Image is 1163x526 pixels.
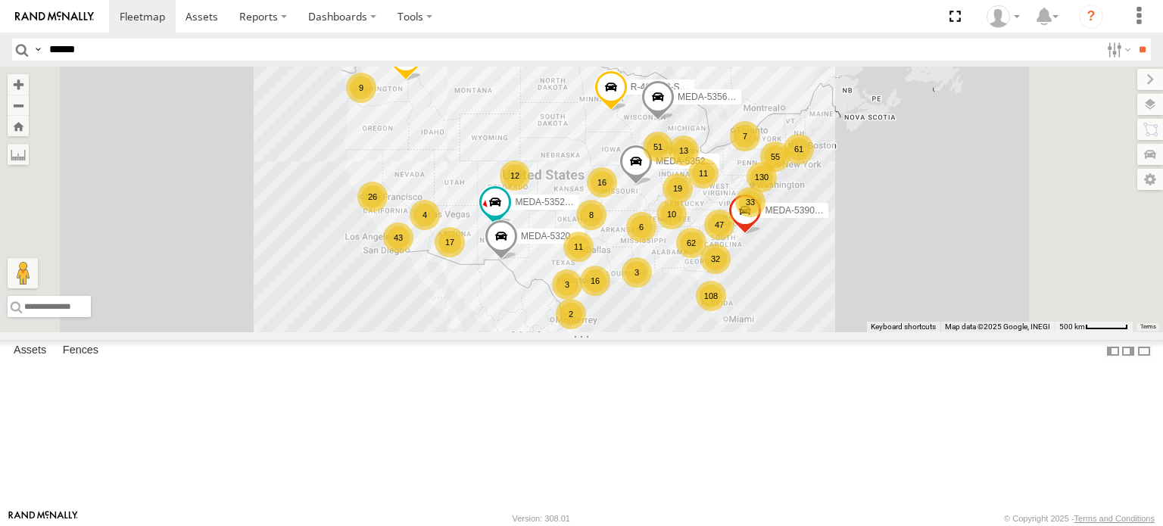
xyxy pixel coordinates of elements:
[576,200,606,230] div: 8
[8,258,38,288] button: Drag Pegman onto the map to open Street View
[696,281,726,311] div: 108
[580,266,610,296] div: 16
[1101,39,1133,61] label: Search Filter Options
[1004,514,1155,523] div: © Copyright 2025 -
[760,142,790,172] div: 55
[513,514,570,523] div: Version: 308.01
[552,269,582,300] div: 3
[8,116,29,136] button: Zoom Home
[1079,5,1103,29] i: ?
[678,91,765,101] span: MEDA-535607-Swing
[32,39,44,61] label: Search Query
[704,210,734,240] div: 47
[784,134,814,164] div: 61
[747,162,777,192] div: 130
[643,132,673,162] div: 51
[1059,322,1085,331] span: 500 km
[669,135,699,166] div: 13
[1140,324,1156,330] a: Terms (opens in new tab)
[500,160,530,191] div: 12
[871,322,936,332] button: Keyboard shortcuts
[676,228,706,258] div: 62
[8,95,29,116] button: Zoom out
[521,230,599,241] span: MEDA-532003-Roll
[55,341,106,362] label: Fences
[981,5,1025,28] div: Melissa Compton
[735,187,765,217] div: 33
[688,158,719,188] div: 11
[383,223,413,253] div: 43
[1137,169,1163,190] label: Map Settings
[346,73,376,103] div: 9
[1105,340,1121,362] label: Dock Summary Table to the Left
[631,82,698,92] span: R-460513-Swing
[730,121,760,151] div: 7
[1055,322,1133,332] button: Map Scale: 500 km per 53 pixels
[663,173,693,204] div: 19
[700,244,731,274] div: 32
[765,205,843,216] span: MEDA-539001-Roll
[556,299,586,329] div: 2
[1121,340,1136,362] label: Dock Summary Table to the Right
[8,144,29,165] label: Measure
[1074,514,1155,523] a: Terms and Conditions
[410,200,440,230] div: 4
[357,182,388,212] div: 26
[515,197,593,207] span: MEDA-535215-Roll
[626,212,656,242] div: 6
[656,156,734,167] span: MEDA-535204-Roll
[15,11,94,22] img: rand-logo.svg
[622,257,652,288] div: 3
[1136,340,1152,362] label: Hide Summary Table
[945,322,1050,331] span: Map data ©2025 Google, INEGI
[8,74,29,95] button: Zoom in
[656,199,687,229] div: 10
[587,167,617,198] div: 16
[6,341,54,362] label: Assets
[435,227,465,257] div: 17
[563,232,594,262] div: 11
[8,511,78,526] a: Visit our Website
